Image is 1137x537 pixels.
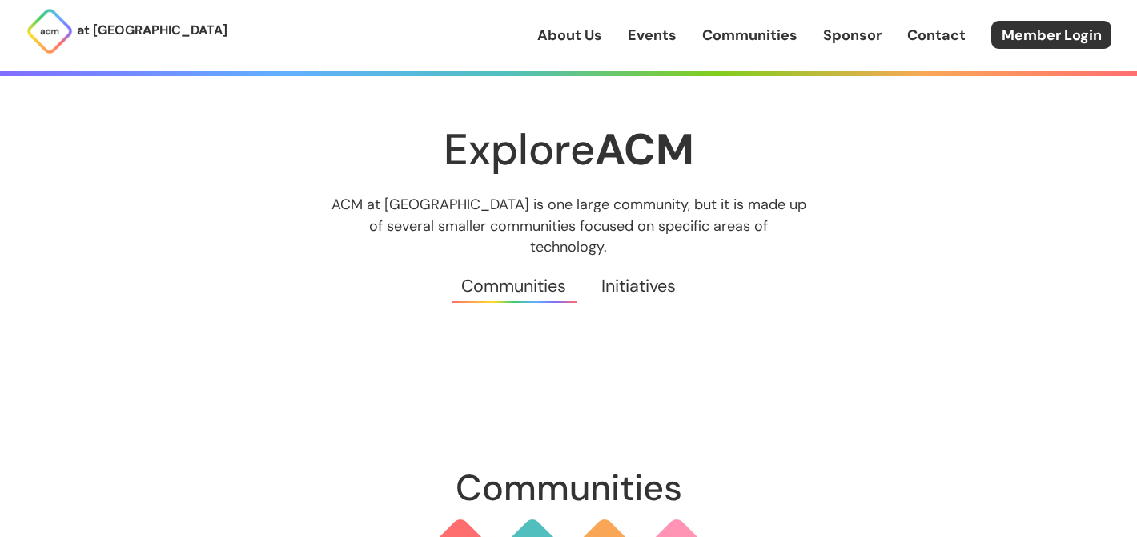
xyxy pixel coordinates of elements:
a: Initiatives [584,257,693,315]
h2: Communities [184,459,953,517]
a: Contact [907,25,966,46]
a: Communities [702,25,798,46]
a: About Us [537,25,602,46]
a: Communities [444,257,584,315]
a: Sponsor [823,25,882,46]
p: at [GEOGRAPHIC_DATA] [77,20,227,41]
a: at [GEOGRAPHIC_DATA] [26,7,227,55]
strong: ACM [595,121,694,178]
img: ACM Logo [26,7,74,55]
a: Events [628,25,677,46]
p: ACM at [GEOGRAPHIC_DATA] is one large community, but it is made up of several smaller communities... [316,194,821,256]
h1: Explore [184,126,953,173]
a: Member Login [991,21,1111,49]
